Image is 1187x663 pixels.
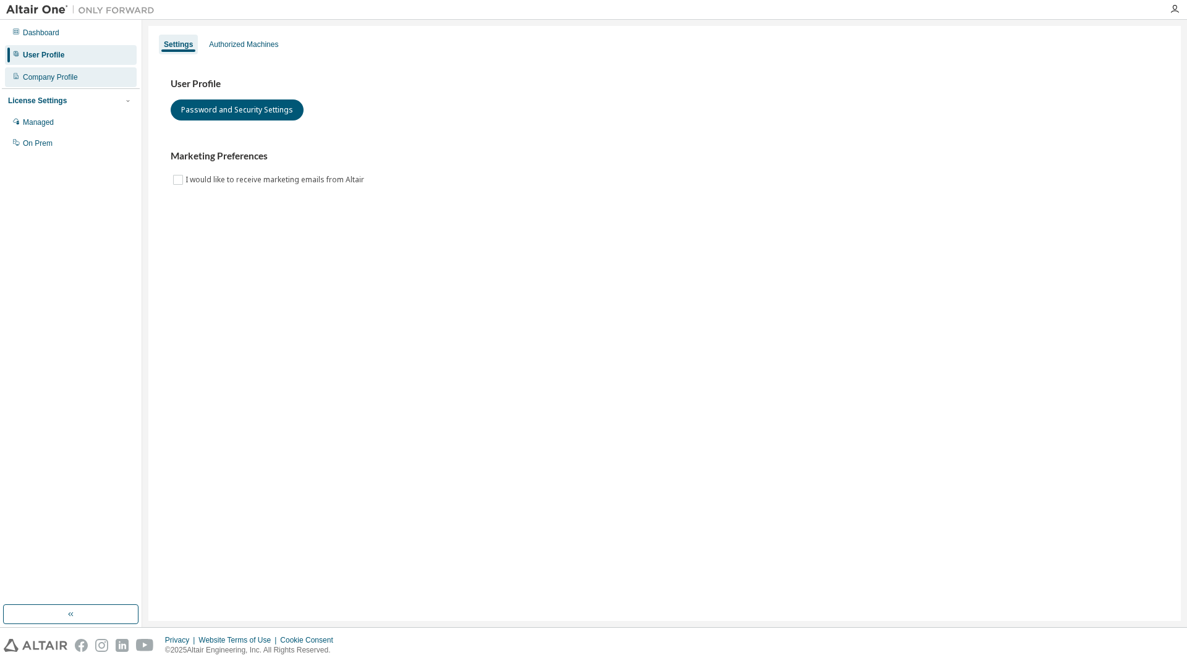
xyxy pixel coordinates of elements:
[171,99,304,120] button: Password and Security Settings
[198,635,280,645] div: Website Terms of Use
[171,78,1159,90] h3: User Profile
[95,639,108,652] img: instagram.svg
[209,40,278,49] div: Authorized Machines
[280,635,340,645] div: Cookie Consent
[23,138,53,148] div: On Prem
[4,639,67,652] img: altair_logo.svg
[23,28,59,38] div: Dashboard
[116,639,129,652] img: linkedin.svg
[6,4,161,16] img: Altair One
[164,40,193,49] div: Settings
[136,639,154,652] img: youtube.svg
[165,645,341,656] p: © 2025 Altair Engineering, Inc. All Rights Reserved.
[185,172,367,187] label: I would like to receive marketing emails from Altair
[165,635,198,645] div: Privacy
[8,96,67,106] div: License Settings
[75,639,88,652] img: facebook.svg
[23,50,64,60] div: User Profile
[23,72,78,82] div: Company Profile
[171,150,1159,163] h3: Marketing Preferences
[23,117,54,127] div: Managed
